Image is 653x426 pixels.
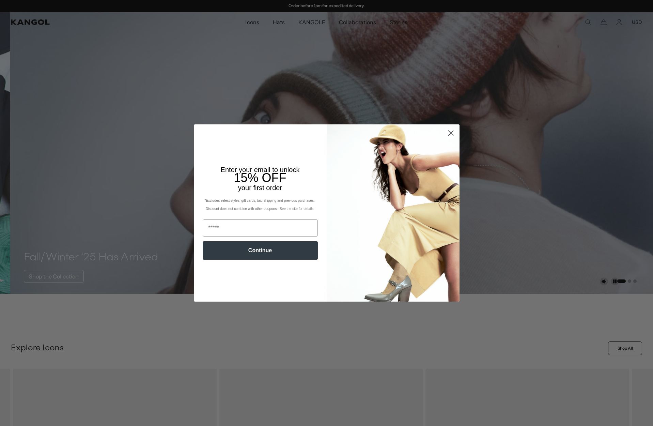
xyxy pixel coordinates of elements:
button: Continue [203,241,318,260]
button: Close dialog [445,127,457,139]
img: 93be19ad-e773-4382-80b9-c9d740c9197f.jpeg [327,124,460,302]
span: 15% OFF [234,171,286,185]
span: Enter your email to unlock [221,166,300,173]
span: your first order [238,184,282,192]
input: Email [203,219,318,237]
span: *Excludes select styles, gift cards, tax, shipping and previous purchases. Discount does not comb... [204,199,315,211]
